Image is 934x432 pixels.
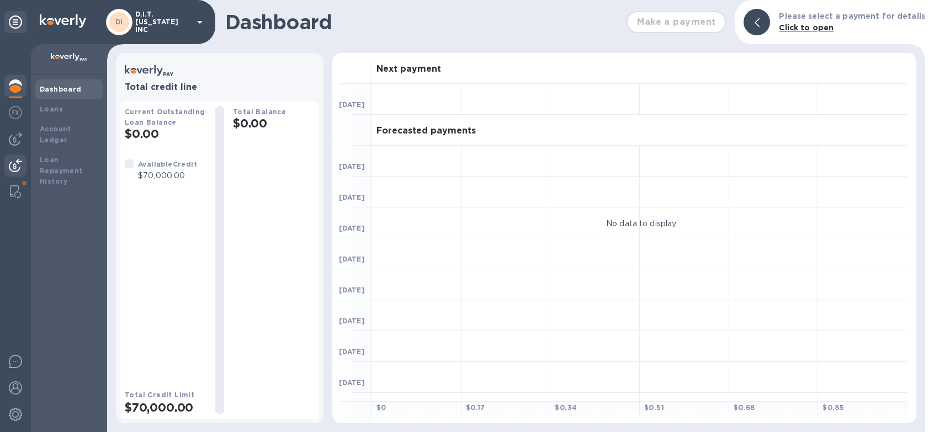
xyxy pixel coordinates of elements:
h3: Next payment [376,64,441,74]
b: [DATE] [339,193,365,201]
p: No data to display. [606,217,678,229]
b: $ 0.68 [734,403,755,412]
b: [DATE] [339,162,365,170]
h3: Total credit line [125,82,315,93]
b: DI [115,18,123,26]
b: [DATE] [339,224,365,232]
p: $70,000.00 [138,170,197,182]
b: Account Ledger [40,125,71,144]
b: Total Credit Limit [125,391,194,399]
b: $ 0 [376,403,386,412]
b: Current Outstanding Loan Balance [125,108,205,126]
b: $ 0.17 [466,403,485,412]
b: [DATE] [339,378,365,387]
b: Click to open [779,23,834,32]
b: [DATE] [339,348,365,356]
b: Dashboard [40,85,82,93]
b: Loan Repayment History [40,156,83,186]
h2: $0.00 [233,116,315,130]
b: [DATE] [339,317,365,325]
b: $ 0.34 [555,403,577,412]
div: Unpin categories [4,11,26,33]
b: [DATE] [339,100,365,109]
b: [DATE] [339,255,365,263]
h3: Forecasted payments [376,126,476,136]
h1: Dashboard [225,10,621,34]
h2: $0.00 [125,127,206,141]
p: D.I.T. [US_STATE] INC [135,10,190,34]
img: Logo [40,14,86,28]
b: [DATE] [339,286,365,294]
h2: $70,000.00 [125,401,206,414]
b: $ 0.85 [822,403,844,412]
b: Total Balance [233,108,286,116]
b: $ 0.51 [644,403,664,412]
b: Available Credit [138,160,197,168]
b: Please select a payment for details [779,12,925,20]
img: Foreign exchange [9,106,22,119]
b: Loans [40,105,63,113]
